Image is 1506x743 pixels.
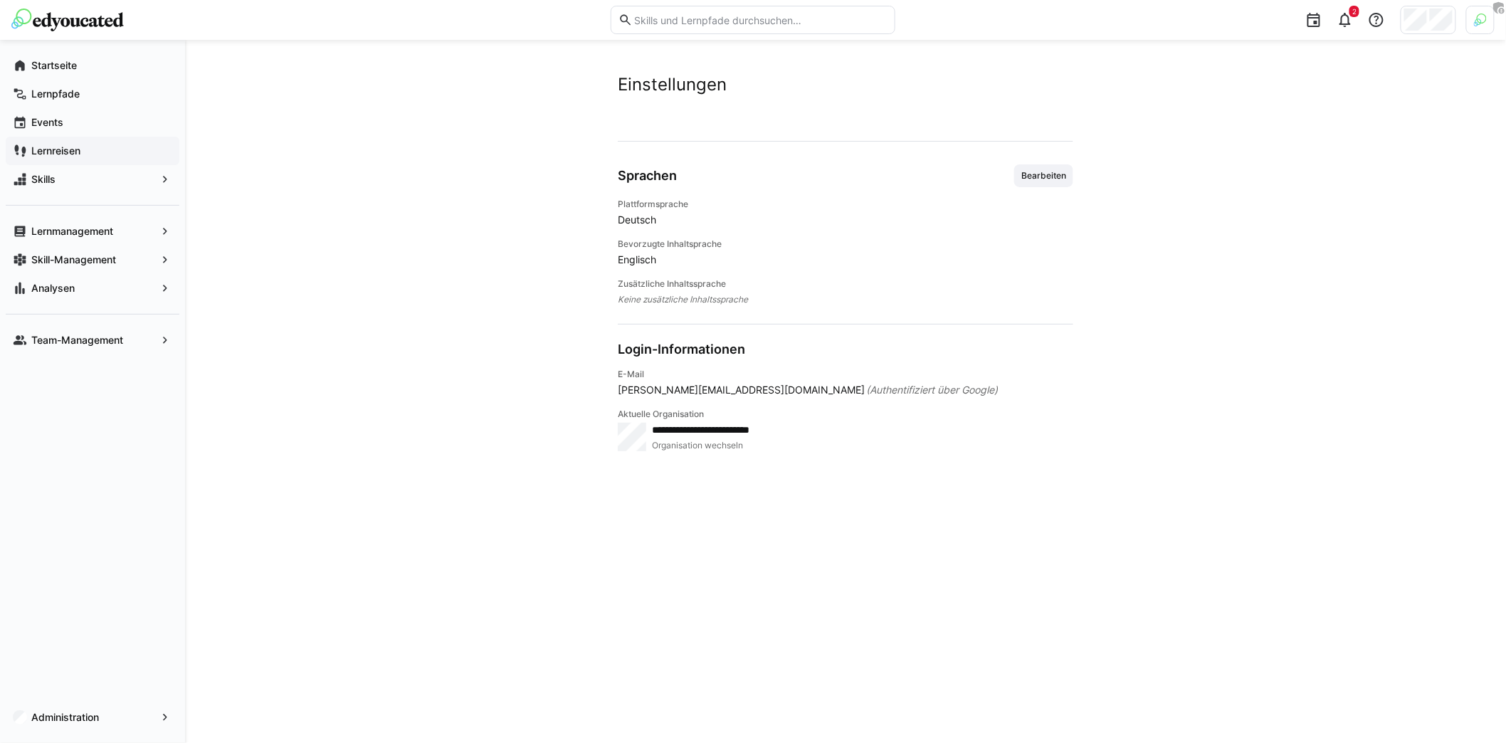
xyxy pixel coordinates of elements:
[618,199,1073,210] h4: Plattformsprache
[618,238,1073,250] h4: Bevorzugte Inhaltsprache
[866,383,998,397] span: (Authentifiziert über Google)
[618,409,1073,420] h4: Aktuelle Organisation
[618,168,677,184] h3: Sprachen
[618,74,1073,95] h2: Einstellungen
[633,14,888,26] input: Skills und Lernpfade durchsuchen…
[618,342,745,357] h3: Login-Informationen
[1014,164,1073,187] button: Bearbeiten
[618,213,1073,227] span: Deutsch
[1020,170,1068,181] span: Bearbeiten
[618,253,1073,267] span: Englisch
[652,440,787,451] span: Organisation wechseln
[618,293,1073,307] span: Keine zusätzliche Inhaltssprache
[618,383,865,397] span: [PERSON_NAME][EMAIL_ADDRESS][DOMAIN_NAME]
[618,369,1073,380] h4: E-Mail
[1352,7,1357,16] span: 2
[618,278,1073,290] h4: Zusätzliche Inhaltssprache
